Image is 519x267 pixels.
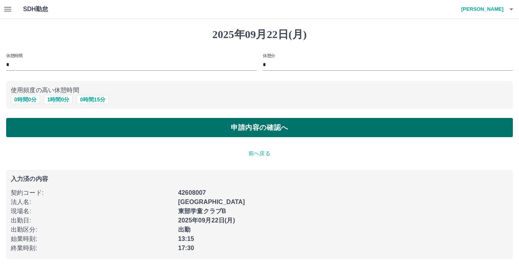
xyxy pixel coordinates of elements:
[11,95,40,104] button: 0時間0分
[178,235,194,242] b: 13:15
[11,207,174,216] p: 現場名 :
[6,28,513,41] h1: 2025年09月22日(月)
[178,226,190,233] b: 出勤
[11,86,508,95] p: 使用頻度の高い休憩時間
[178,245,194,251] b: 17:30
[178,208,226,214] b: 東部学童クラブB
[11,176,508,182] p: 入力済の内容
[11,188,174,197] p: 契約コード :
[6,118,513,137] button: 申請内容の確認へ
[6,149,513,158] p: 前へ戻る
[178,189,206,196] b: 42608007
[11,216,174,225] p: 出勤日 :
[6,53,22,58] label: 休憩時間
[11,197,174,207] p: 法人名 :
[11,225,174,234] p: 出勤区分 :
[11,244,174,253] p: 終業時刻 :
[44,95,73,104] button: 1時間0分
[178,199,245,205] b: [GEOGRAPHIC_DATA]
[77,95,108,104] button: 0時間15分
[178,217,235,224] b: 2025年09月22日(月)
[263,53,275,58] label: 休憩分
[11,234,174,244] p: 始業時刻 :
